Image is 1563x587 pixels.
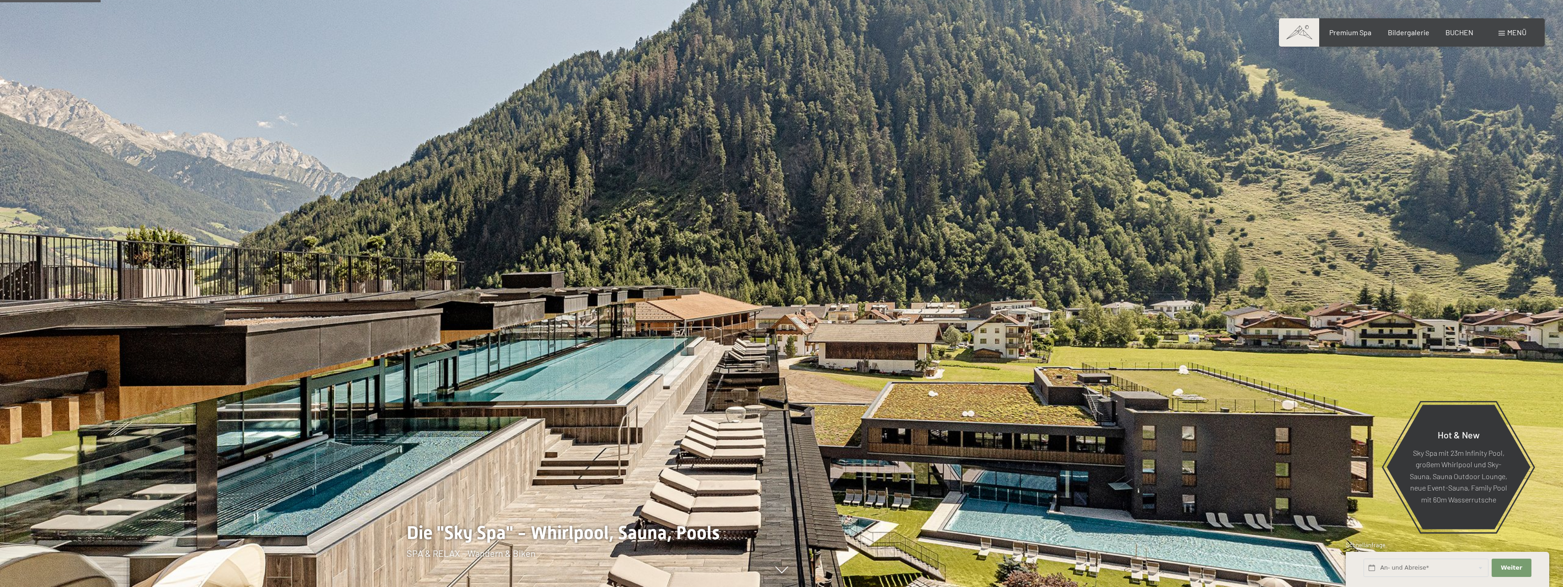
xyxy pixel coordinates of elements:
[1492,559,1531,577] button: Weiter
[1438,429,1480,440] span: Hot & New
[1388,28,1429,37] a: Bildergalerie
[1501,564,1522,572] span: Weiter
[1507,28,1526,37] span: Menü
[1445,28,1473,37] a: BUCHEN
[1346,541,1386,549] span: Schnellanfrage
[1329,28,1371,37] a: Premium Spa
[1386,404,1531,530] a: Hot & New Sky Spa mit 23m Infinity Pool, großem Whirlpool und Sky-Sauna, Sauna Outdoor Lounge, ne...
[1409,447,1508,505] p: Sky Spa mit 23m Infinity Pool, großem Whirlpool und Sky-Sauna, Sauna Outdoor Lounge, neue Event-S...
